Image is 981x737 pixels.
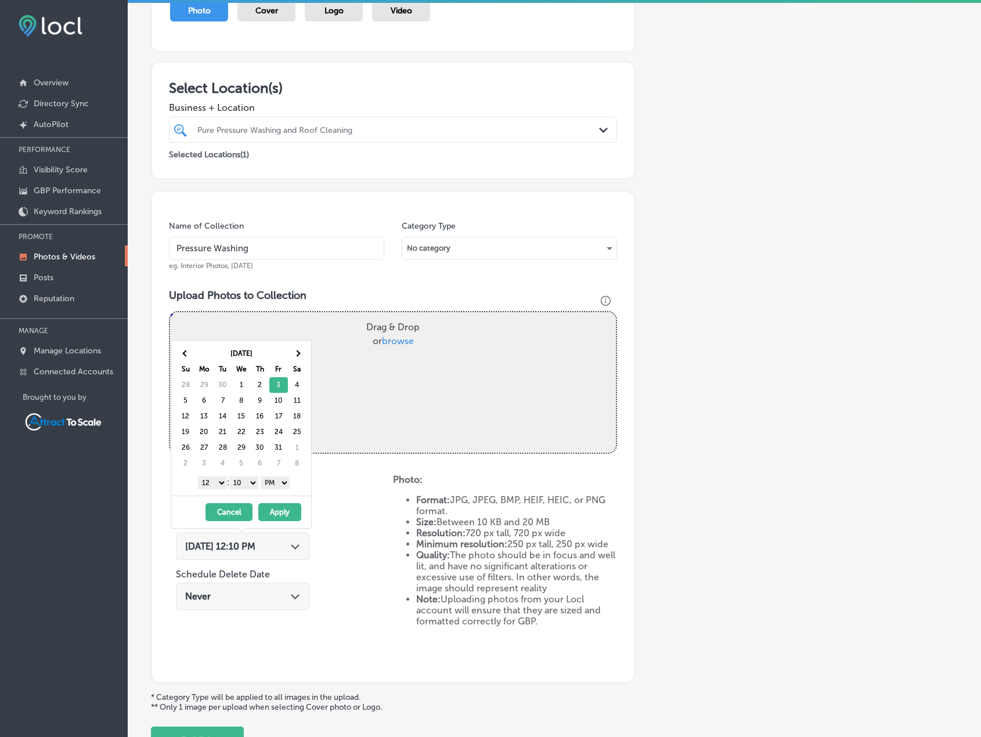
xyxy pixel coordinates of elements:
[176,474,311,491] div: :
[176,424,195,440] td: 19
[34,367,113,377] p: Connected Accounts
[232,440,251,456] td: 29
[269,393,288,409] td: 10
[169,145,249,160] p: Selected Locations ( 1 )
[23,393,128,402] p: Brought to you by
[251,440,269,456] td: 30
[188,6,211,16] span: Photo
[251,377,269,393] td: 2
[185,591,211,602] span: Never
[232,456,251,471] td: 5
[34,346,101,356] p: Manage Locations
[269,424,288,440] td: 24
[214,456,232,471] td: 4
[382,335,414,346] span: browse
[232,393,251,409] td: 8
[269,409,288,424] td: 17
[402,239,616,258] div: No category
[255,6,278,16] span: Cover
[416,550,450,561] strong: Quality:
[176,393,195,409] td: 5
[169,102,617,113] span: Business + Location
[169,80,617,96] h3: Select Location(s)
[416,528,466,539] strong: Resolution:
[251,362,269,377] th: Th
[402,221,456,231] label: Category Type
[214,440,232,456] td: 28
[232,362,251,377] th: We
[288,424,306,440] td: 25
[19,15,82,37] img: fda3e92497d09a02dc62c9cd864e3231.png
[176,456,195,471] td: 2
[251,424,269,440] td: 23
[34,186,101,196] p: GBP Performance
[195,424,214,440] td: 20
[185,541,255,552] span: [DATE] 12:10 PM
[176,440,195,456] td: 26
[393,474,423,485] strong: Photo:
[169,262,253,270] span: eg. Interior Photos, [DATE]
[288,440,306,456] td: 1
[232,377,251,393] td: 1
[176,377,195,393] td: 28
[34,78,68,88] p: Overview
[258,503,301,521] button: Apply
[34,120,68,129] p: AutoPilot
[416,539,507,550] strong: Minimum resolution:
[195,362,214,377] th: Mo
[288,456,306,471] td: 8
[288,377,306,393] td: 4
[197,125,600,135] div: Pure Pressure Washing and Roof Cleaning
[169,221,244,231] label: Name of Collection
[288,409,306,424] td: 18
[34,207,102,216] p: Keyword Rankings
[269,456,288,471] td: 7
[391,6,412,16] span: Video
[176,409,195,424] td: 12
[34,165,88,175] p: Visibility Score
[416,494,617,516] li: JPG, JPEG, BMP, HEIF, HEIC, or PNG format.
[269,377,288,393] td: 3
[416,550,617,594] li: The photo should be in focus and well lit, and have no significant alterations or excessive use o...
[34,294,74,304] p: Reputation
[34,273,53,283] p: Posts
[176,569,270,580] label: Schedule Delete Date
[34,99,89,109] p: Directory Sync
[169,237,384,260] input: Title
[362,316,424,353] label: Drag & Drop or
[195,377,214,393] td: 29
[23,411,104,433] img: Attract To Scale
[214,409,232,424] td: 14
[416,594,441,605] strong: Note:
[214,377,232,393] td: 30
[214,393,232,409] td: 7
[251,409,269,424] td: 16
[195,440,214,456] td: 27
[324,6,344,16] span: Logo
[251,456,269,471] td: 6
[205,503,253,521] button: Cancel
[416,528,617,539] li: 720 px tall, 720 px wide
[169,289,617,302] h3: Upload Photos to Collection
[288,393,306,409] td: 11
[195,456,214,471] td: 3
[251,393,269,409] td: 9
[214,424,232,440] td: 21
[416,594,617,627] li: Uploading photos from your Locl account will ensure that they are sized and formatted correctly f...
[195,409,214,424] td: 13
[416,516,437,528] strong: Size:
[269,362,288,377] th: Fr
[34,252,95,262] p: Photos & Videos
[416,494,450,505] strong: Format:
[151,692,958,712] p: * Category Type will be applied to all images in the upload. ** Only 1 image per upload when sele...
[195,393,214,409] td: 6
[195,346,288,362] th: [DATE]
[269,440,288,456] td: 31
[176,362,195,377] th: Su
[416,539,617,550] li: 250 px tall, 250 px wide
[232,424,251,440] td: 22
[214,362,232,377] th: Tu
[416,516,617,528] li: Between 10 KB and 20 MB
[288,362,306,377] th: Sa
[232,409,251,424] td: 15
